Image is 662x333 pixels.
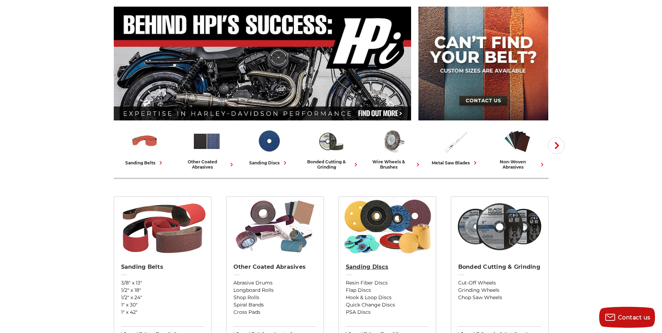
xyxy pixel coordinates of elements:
img: Other Coated Abrasives [192,127,221,156]
a: Cut-Off Wheels [458,279,541,287]
a: Quick Change Discs [346,301,429,309]
a: sanding belts [117,127,173,166]
a: metal saw blades [427,127,484,166]
div: sanding belts [125,159,164,166]
a: 3/8" x 13" [121,279,204,287]
img: Bonded Cutting & Grinding [317,127,345,156]
img: Other Coated Abrasives [230,197,320,256]
div: other coated abrasives [179,159,235,170]
img: Banner for an interview featuring Horsepower Inc who makes Harley performance upgrades featured o... [114,7,411,120]
a: other coated abrasives [179,127,235,170]
img: Bonded Cutting & Grinding [454,197,545,256]
div: metal saw blades [432,159,479,166]
button: Next [548,137,565,154]
a: Hook & Loop Discs [346,294,429,301]
div: bonded cutting & grinding [303,159,359,170]
button: Contact us [599,307,655,328]
h2: Sanding Belts [121,264,204,271]
img: Metal Saw Blades [441,127,470,156]
h2: Other Coated Abrasives [233,264,317,271]
img: Sanding Belts [117,197,208,256]
a: Flap Discs [346,287,429,294]
div: wire wheels & brushes [365,159,422,170]
a: wire wheels & brushes [365,127,422,170]
img: Sanding Belts [130,127,159,156]
img: promo banner for custom belts. [418,7,548,120]
a: 1/2" x 24" [121,294,204,301]
div: non-woven abrasives [489,159,546,170]
a: non-woven abrasives [489,127,546,170]
a: Chop Saw Wheels [458,294,541,301]
a: sanding discs [241,127,297,166]
h2: Sanding Discs [346,264,429,271]
a: Abrasive Drums [233,279,317,287]
a: 1" x 30" [121,301,204,309]
img: Sanding Discs [254,127,283,156]
div: sanding discs [249,159,289,166]
a: bonded cutting & grinding [303,127,359,170]
img: Wire Wheels & Brushes [379,127,408,156]
a: 1" x 42" [121,309,204,316]
a: Longboard Rolls [233,287,317,294]
img: Sanding Discs [342,197,432,256]
h2: Bonded Cutting & Grinding [458,264,541,271]
a: Spiral Bands [233,301,317,309]
a: Grinding Wheels [458,287,541,294]
a: 1/2" x 18" [121,287,204,294]
a: Shop Rolls [233,294,317,301]
a: Cross Pads [233,309,317,316]
a: Resin Fiber Discs [346,279,429,287]
a: PSA Discs [346,309,429,316]
span: Contact us [618,314,650,321]
img: Non-woven Abrasives [503,127,532,156]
